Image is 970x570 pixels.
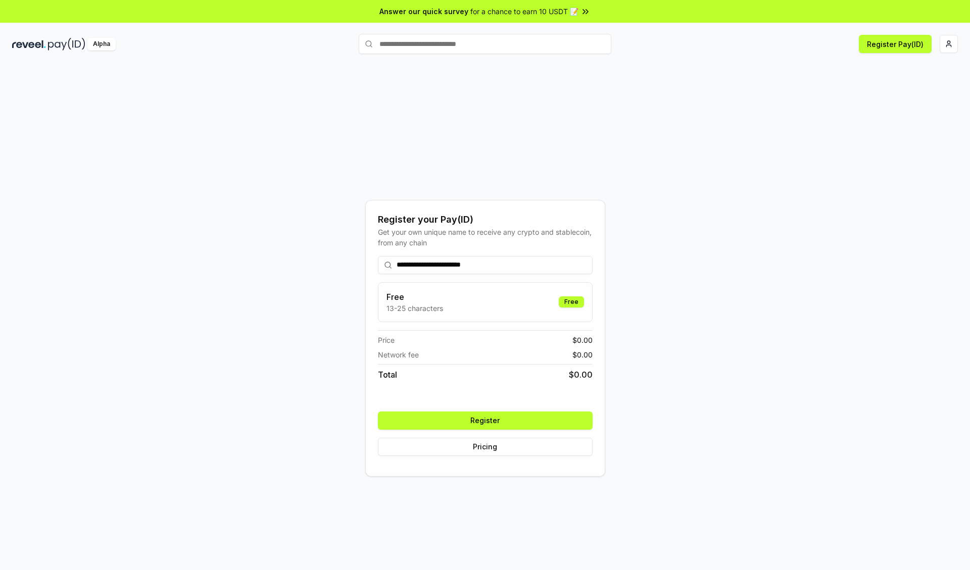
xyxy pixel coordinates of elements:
[386,303,443,314] p: 13-25 characters
[386,291,443,303] h3: Free
[378,213,593,227] div: Register your Pay(ID)
[572,335,593,345] span: $ 0.00
[378,369,397,381] span: Total
[559,296,584,307] div: Free
[470,6,578,17] span: for a chance to earn 10 USDT 📝
[378,349,419,360] span: Network fee
[378,438,593,456] button: Pricing
[379,6,468,17] span: Answer our quick survey
[572,349,593,360] span: $ 0.00
[12,38,46,50] img: reveel_dark
[859,35,932,53] button: Register Pay(ID)
[378,335,395,345] span: Price
[378,411,593,430] button: Register
[378,227,593,248] div: Get your own unique name to receive any crypto and stablecoin, from any chain
[569,369,593,381] span: $ 0.00
[87,38,116,50] div: Alpha
[48,38,85,50] img: pay_id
